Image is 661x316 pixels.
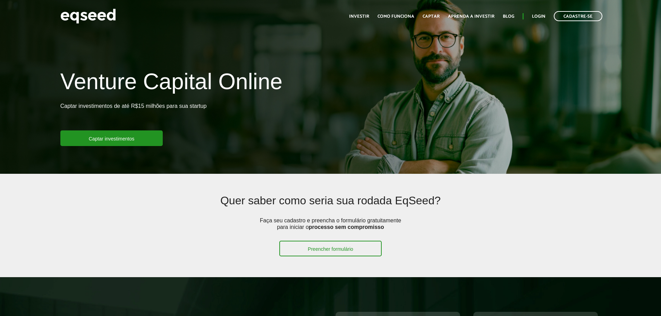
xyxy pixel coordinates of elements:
a: Captar [423,14,440,19]
a: Login [532,14,545,19]
h2: Quer saber como seria sua rodada EqSeed? [115,195,545,217]
a: Como funciona [378,14,414,19]
a: Captar investimentos [60,130,163,146]
a: Investir [349,14,369,19]
a: Aprenda a investir [448,14,494,19]
h1: Venture Capital Online [60,69,282,97]
img: EqSeed [60,7,116,25]
a: Blog [503,14,514,19]
a: Cadastre-se [554,11,602,21]
strong: processo sem compromisso [309,224,384,230]
a: Preencher formulário [279,241,382,256]
p: Faça seu cadastro e preencha o formulário gratuitamente para iniciar o [257,217,403,241]
p: Captar investimentos de até R$15 milhões para sua startup [60,103,207,130]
